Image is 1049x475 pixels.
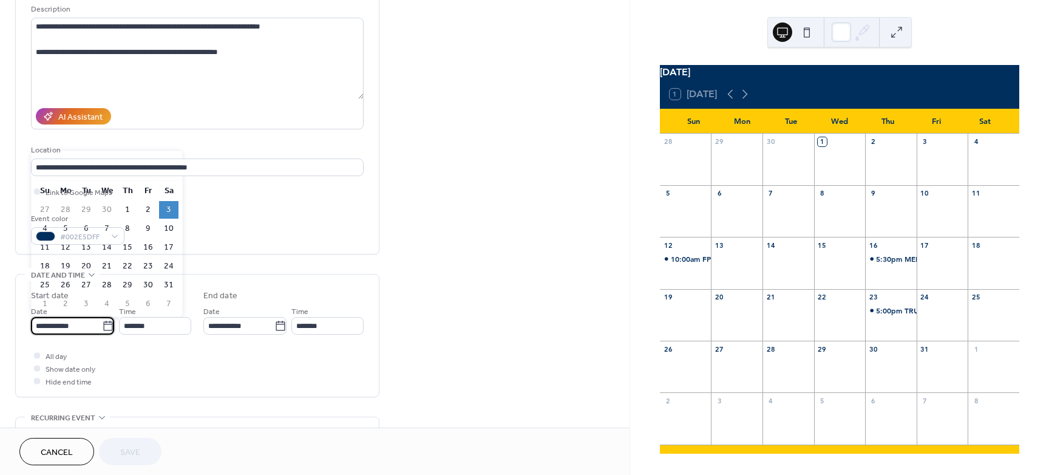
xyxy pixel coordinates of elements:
div: 15 [818,241,827,250]
span: Date [203,306,220,318]
span: Time [119,306,136,318]
div: 16 [869,241,878,250]
div: Sat [961,109,1010,134]
div: 17 [920,241,929,250]
button: AI Assistant [36,108,111,125]
div: 6 [715,189,724,198]
div: 24 [920,293,929,302]
div: 23 [869,293,878,302]
div: 10 [920,189,929,198]
div: 28 [766,344,775,354]
span: All day [46,350,67,363]
span: Show date only [46,363,95,376]
span: 10:00am [671,254,702,264]
div: Fri [912,109,961,134]
span: Hide end time [46,376,92,389]
div: 20 [715,293,724,302]
div: 26 [664,344,673,354]
div: 27 [715,344,724,354]
div: 3 [920,137,929,146]
div: MEMBERSHIP MEETING [905,254,987,264]
div: 2 [869,137,878,146]
div: 9 [869,189,878,198]
div: [DATE] [660,65,1019,80]
div: 22 [818,293,827,302]
div: 1 [971,344,980,354]
div: Wed [815,109,864,134]
div: Location [31,144,361,157]
div: Start date [31,290,69,302]
div: 4 [971,137,980,146]
div: 19 [664,293,673,302]
span: 5:30pm [876,254,905,264]
span: Time [291,306,308,318]
div: 11 [971,189,980,198]
span: #002E5DFF [60,231,105,244]
div: 5 [664,189,673,198]
div: 14 [766,241,775,250]
div: 8 [818,189,827,198]
div: 4 [766,396,775,405]
span: Link to Google Maps [46,186,112,199]
div: 8 [971,396,980,405]
div: 21 [766,293,775,302]
div: 3 [715,396,724,405]
div: Event color [31,213,122,225]
div: Tue [767,109,815,134]
span: 5:00pm [876,306,905,316]
div: Thu [864,109,912,134]
div: 30 [766,137,775,146]
div: 29 [715,137,724,146]
div: FPD TRIGON UNIT MEETING [702,254,803,264]
div: TRUNK OR TREAT [905,306,968,316]
div: End date [203,290,237,302]
button: Cancel [19,438,94,465]
span: Date and time [31,269,85,282]
div: 12 [664,241,673,250]
div: MEMBERSHIP MEETING [865,254,917,264]
div: Sun [670,109,718,134]
div: 28 [664,137,673,146]
div: 7 [766,189,775,198]
div: 6 [869,396,878,405]
div: 30 [869,344,878,354]
span: Date [31,306,47,318]
div: Description [31,3,361,16]
div: 5 [818,396,827,405]
div: 7 [920,396,929,405]
div: FPD TRIGON UNIT MEETING [660,254,711,264]
div: 25 [971,293,980,302]
div: AI Assistant [58,111,103,124]
span: Cancel [41,446,73,459]
div: 13 [715,241,724,250]
div: 18 [971,241,980,250]
div: Mon [718,109,767,134]
div: TRUNK OR TREAT [865,306,917,316]
div: 31 [920,344,929,354]
div: 1 [818,137,827,146]
div: 29 [818,344,827,354]
div: 2 [664,396,673,405]
span: Recurring event [31,412,95,425]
